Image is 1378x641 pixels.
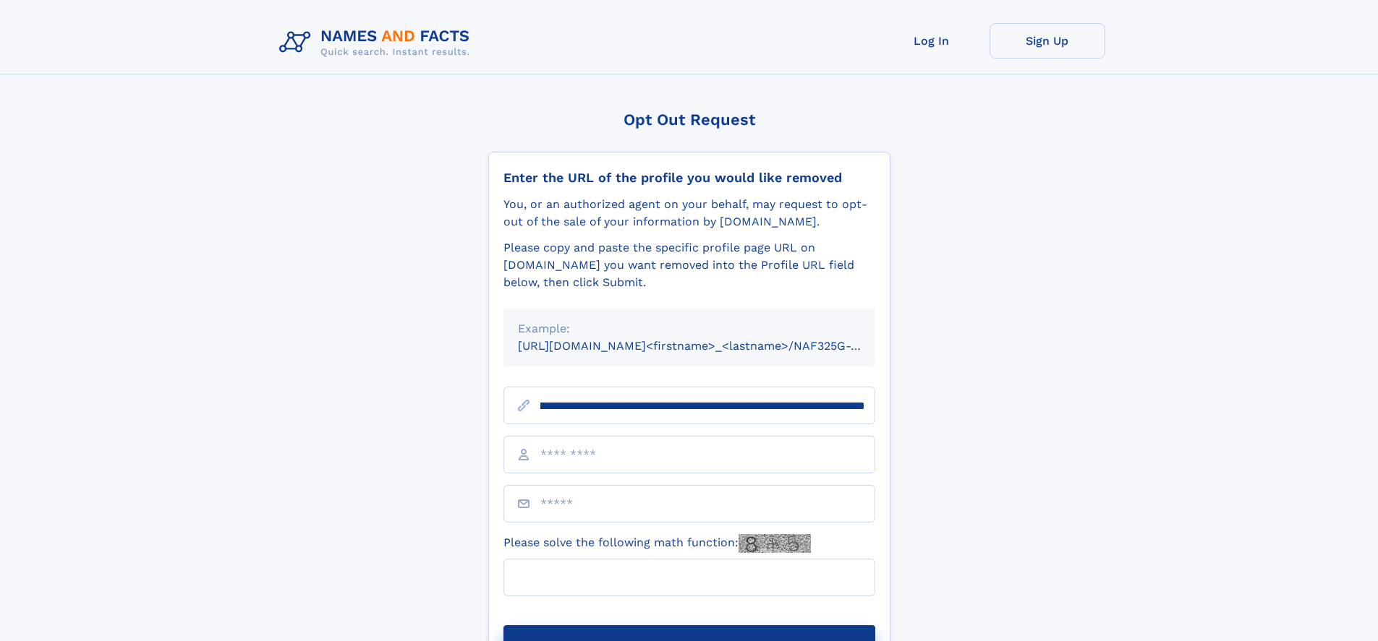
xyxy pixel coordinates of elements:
[518,339,903,353] small: [URL][DOMAIN_NAME]<firstname>_<lastname>/NAF325G-xxxxxxxx
[503,239,875,291] div: Please copy and paste the specific profile page URL on [DOMAIN_NAME] you want removed into the Pr...
[990,23,1105,59] a: Sign Up
[874,23,990,59] a: Log In
[503,196,875,231] div: You, or an authorized agent on your behalf, may request to opt-out of the sale of your informatio...
[488,111,890,129] div: Opt Out Request
[518,320,861,337] div: Example:
[273,23,482,62] img: Logo Names and Facts
[503,534,811,553] label: Please solve the following math function:
[503,170,875,186] div: Enter the URL of the profile you would like removed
